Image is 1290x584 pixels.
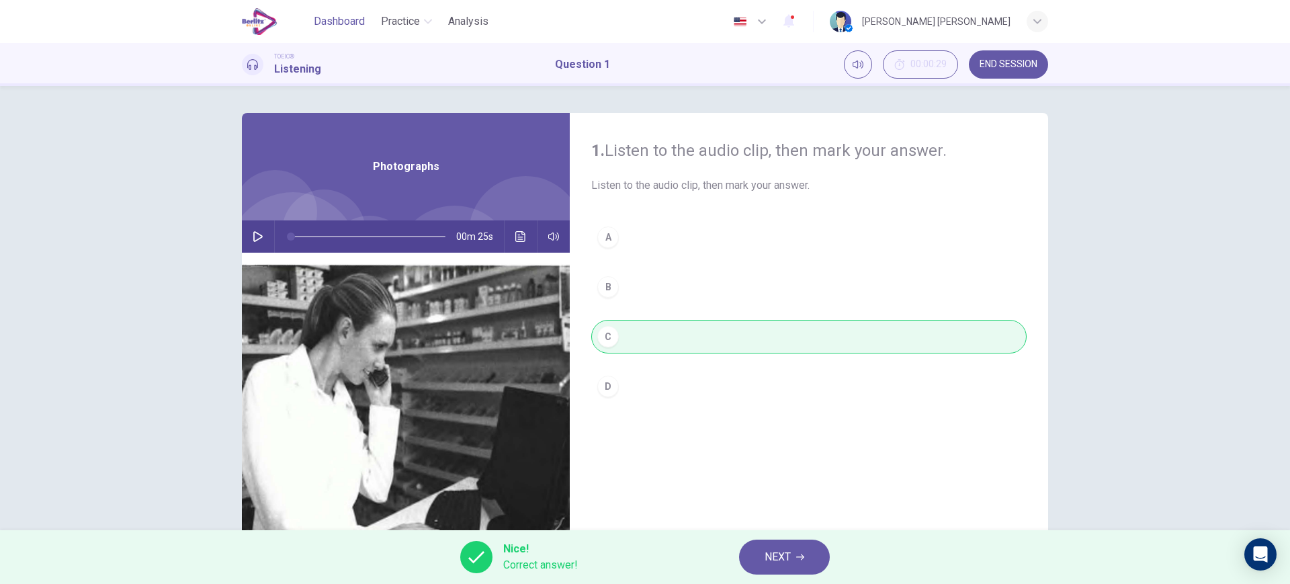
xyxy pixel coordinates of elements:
[314,13,365,30] span: Dashboard
[883,50,958,79] button: 00:00:29
[376,9,437,34] button: Practice
[456,220,504,253] span: 00m 25s
[844,50,872,79] div: Mute
[739,540,830,575] button: NEXT
[274,52,294,61] span: TOEIC®
[381,13,420,30] span: Practice
[732,17,748,27] img: en
[910,59,947,70] span: 00:00:29
[555,56,610,73] h1: Question 1
[591,141,605,160] strong: 1.
[448,13,488,30] span: Analysis
[503,557,578,573] span: Correct answer!
[765,548,791,567] span: NEXT
[308,9,370,34] button: Dashboard
[274,61,321,77] h1: Listening
[503,541,578,557] span: Nice!
[242,8,308,35] a: EduSynch logo
[883,50,958,79] div: Hide
[980,59,1037,70] span: END SESSION
[591,140,1027,161] h4: Listen to the audio clip, then mark your answer.
[242,253,570,580] img: Photographs
[510,220,531,253] button: Click to see the audio transcription
[373,159,439,175] span: Photographs
[862,13,1010,30] div: [PERSON_NAME] [PERSON_NAME]
[242,8,277,35] img: EduSynch logo
[830,11,851,32] img: Profile picture
[443,9,494,34] button: Analysis
[969,50,1048,79] button: END SESSION
[1244,538,1277,571] div: Open Intercom Messenger
[591,177,1027,194] span: Listen to the audio clip, then mark your answer.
